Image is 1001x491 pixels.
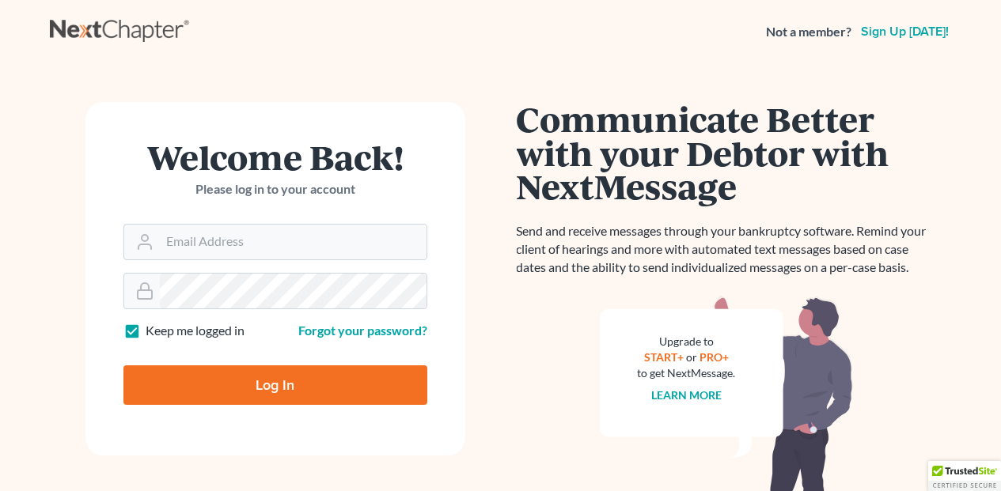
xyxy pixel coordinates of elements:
a: Sign up [DATE]! [858,25,952,38]
p: Please log in to your account [123,180,427,198]
input: Log In [123,365,427,405]
input: Email Address [160,225,427,259]
a: START+ [644,350,684,364]
div: Upgrade to [638,334,736,349]
label: Keep me logged in [146,322,245,340]
strong: Not a member? [766,23,851,41]
a: Learn more [651,388,722,402]
p: Send and receive messages through your bankruptcy software. Remind your client of hearings and mo... [517,222,936,277]
h1: Communicate Better with your Debtor with NextMessage [517,102,936,203]
span: or [686,350,697,364]
div: to get NextMessage. [638,365,736,381]
a: PRO+ [700,350,729,364]
div: TrustedSite Certified [928,461,1001,491]
a: Forgot your password? [298,323,427,338]
h1: Welcome Back! [123,140,427,174]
